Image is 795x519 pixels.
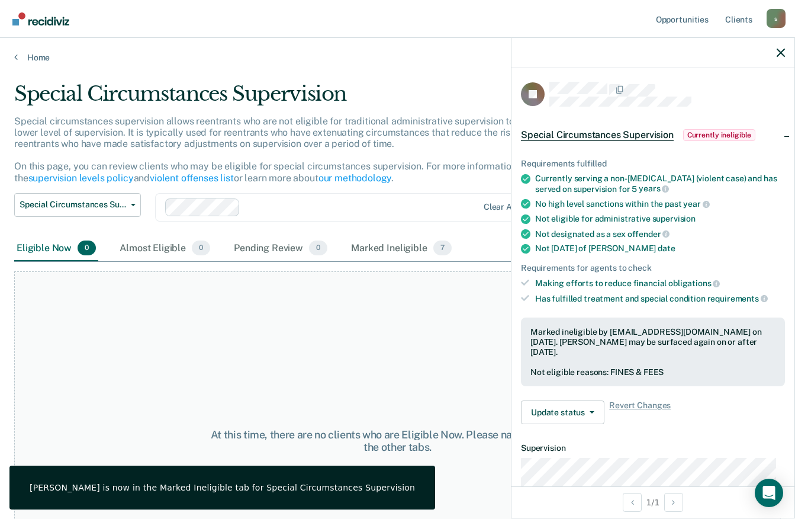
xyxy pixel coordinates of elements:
[530,367,775,377] div: Not eligible reasons: FINES & FEES
[767,9,786,28] button: Profile dropdown button
[535,214,785,224] div: Not eligible for administrative
[521,401,604,424] button: Update status
[609,401,671,424] span: Revert Changes
[535,278,785,289] div: Making efforts to reduce financial
[668,278,720,288] span: obligations
[150,172,234,184] a: violent offenses list
[433,241,452,256] span: 7
[535,293,785,304] div: Has fulfilled treatment and special condition
[683,129,756,141] span: Currently ineligible
[318,172,392,184] a: our methodology
[755,479,783,507] div: Open Intercom Messenger
[530,327,775,357] div: Marked ineligible by [EMAIL_ADDRESS][DOMAIN_NAME] on [DATE]. [PERSON_NAME] may be surfaced again ...
[192,241,210,256] span: 0
[521,263,785,273] div: Requirements for agents to check
[484,202,534,212] div: Clear agents
[20,200,126,210] span: Special Circumstances Supervision
[623,493,642,512] button: Previous Opportunity
[117,236,213,262] div: Almost Eligible
[511,116,794,154] div: Special Circumstances SupervisionCurrently ineligible
[639,184,669,193] span: years
[658,244,675,253] span: date
[309,241,327,256] span: 0
[683,199,709,209] span: year
[521,443,785,453] dt: Supervision
[627,229,670,239] span: offender
[14,236,98,262] div: Eligible Now
[78,241,96,256] span: 0
[521,129,674,141] span: Special Circumstances Supervision
[511,486,794,518] div: 1 / 1
[12,12,69,25] img: Recidiviz
[652,214,696,223] span: supervision
[14,52,781,63] a: Home
[521,159,785,169] div: Requirements fulfilled
[535,244,785,254] div: Not [DATE] of [PERSON_NAME]
[28,172,134,184] a: supervision levels policy
[535,174,785,194] div: Currently serving a non-[MEDICAL_DATA] (violent case) and has served on supervision for 5
[14,116,596,184] p: Special circumstances supervision allows reentrants who are not eligible for traditional administ...
[14,82,610,116] div: Special Circumstances Supervision
[231,236,330,262] div: Pending Review
[535,198,785,209] div: No high level sanctions within the past
[349,236,454,262] div: Marked Ineligible
[30,482,415,493] div: [PERSON_NAME] is now in the Marked Ineligible tab for Special Circumstances Supervision
[707,294,768,303] span: requirements
[535,229,785,239] div: Not designated as a sex
[206,428,589,454] div: At this time, there are no clients who are Eligible Now. Please navigate to one of the other tabs.
[664,493,683,512] button: Next Opportunity
[767,9,786,28] div: s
